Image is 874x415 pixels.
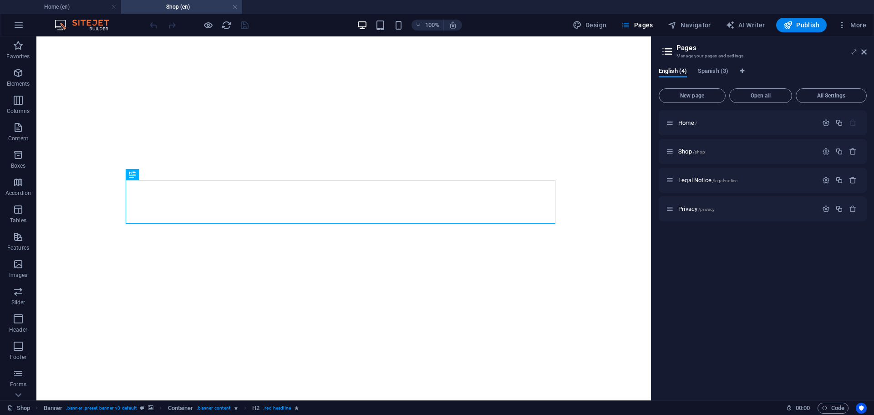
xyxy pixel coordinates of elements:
[783,20,819,30] span: Publish
[203,20,213,31] button: Click here to leave preview mode and continue editing
[412,20,444,31] button: 100%
[252,403,259,414] span: Click to select. Double-click to edit
[818,403,849,414] button: Code
[569,18,610,32] button: Design
[822,176,830,184] div: Settings
[722,18,769,32] button: AI Writer
[678,148,705,155] span: Shop
[835,148,843,155] div: Duplicate
[849,205,857,213] div: Remove
[835,119,843,127] div: Duplicate
[726,20,765,30] span: AI Writer
[52,20,121,31] img: Editor Logo
[569,18,610,32] div: Design (Ctrl+Alt+Y)
[676,149,818,154] div: Shop/shop
[295,405,299,410] i: Element contains an animation
[822,119,830,127] div: Settings
[9,326,27,333] p: Header
[9,272,28,279] p: Images
[7,108,30,115] p: Columns
[676,44,867,52] h2: Pages
[7,403,30,414] a: Click to cancel selection. Double-click to open Pages
[698,207,715,212] span: /privacy
[44,403,299,414] nav: breadcrumb
[621,20,653,30] span: Pages
[802,405,803,411] span: :
[5,190,31,197] p: Accordion
[834,18,870,32] button: More
[659,66,687,78] span: English (4)
[856,403,867,414] button: Usercentrics
[676,120,818,126] div: Home/
[7,244,29,251] p: Features
[168,403,193,414] span: Click to select. Double-click to edit
[698,66,728,78] span: Spanish (3)
[712,178,738,183] span: /legal-notice
[6,53,30,60] p: Favorites
[573,20,607,30] span: Design
[663,93,722,98] span: New page
[835,176,843,184] div: Duplicate
[695,121,697,126] span: /
[678,205,715,212] span: Click to open page
[664,18,715,32] button: Navigator
[234,405,238,410] i: Element contains an animation
[838,20,866,30] span: More
[44,403,63,414] span: Click to select. Double-click to edit
[678,119,697,126] span: Click to open page
[678,177,737,184] span: Click to open page
[676,52,849,60] h3: Manage your pages and settings
[221,20,232,31] i: Reload page
[617,18,656,32] button: Pages
[676,177,818,183] div: Legal Notice/legal-notice
[849,119,857,127] div: The startpage cannot be deleted
[800,93,863,98] span: All Settings
[140,405,144,410] i: This element is a customizable preset
[10,217,26,224] p: Tables
[849,176,857,184] div: Remove
[676,206,818,212] div: Privacy/privacy
[733,93,788,98] span: Open all
[786,403,810,414] h6: Session time
[729,88,792,103] button: Open all
[148,405,153,410] i: This element contains a background
[8,135,28,142] p: Content
[263,403,291,414] span: . red-headline
[796,88,867,103] button: All Settings
[849,148,857,155] div: Remove
[425,20,440,31] h6: 100%
[668,20,711,30] span: Navigator
[197,403,230,414] span: . banner-content
[796,403,810,414] span: 00 00
[822,148,830,155] div: Settings
[221,20,232,31] button: reload
[693,149,706,154] span: /shop
[121,2,242,12] h4: Shop (en)
[659,88,726,103] button: New page
[11,162,26,169] p: Boxes
[66,403,137,414] span: . banner .preset-banner-v3-default
[822,205,830,213] div: Settings
[7,80,30,87] p: Elements
[449,21,457,29] i: On resize automatically adjust zoom level to fit chosen device.
[776,18,827,32] button: Publish
[11,299,25,306] p: Slider
[10,381,26,388] p: Forms
[822,403,844,414] span: Code
[659,67,867,85] div: Language Tabs
[10,354,26,361] p: Footer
